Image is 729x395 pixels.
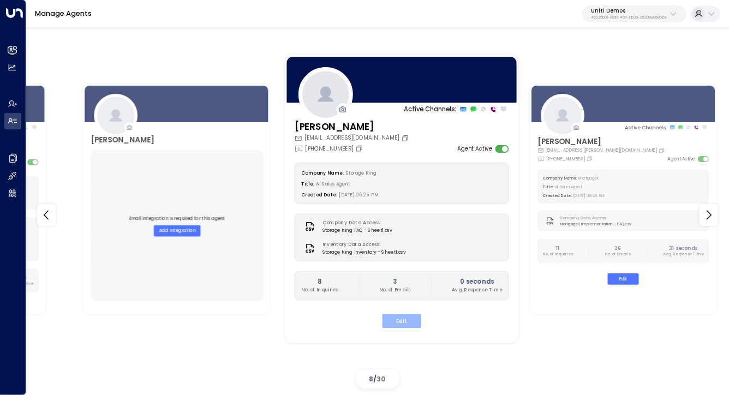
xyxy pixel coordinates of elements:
h2: 11 [543,244,572,252]
p: No. of Emails [605,252,630,257]
span: MortgageX [579,176,599,181]
label: Created Date: [301,191,337,198]
label: Inventory Data Access: [322,242,402,249]
p: No. of Emails [379,286,411,294]
button: Edit [608,273,639,285]
div: [EMAIL_ADDRESS][DOMAIN_NAME] [295,134,411,142]
span: MortgageX Implementation - FAQ.csv [560,221,631,226]
p: No. of Inquiries [301,286,338,294]
span: [DATE] 05:25 PM [339,191,379,198]
span: AI Sales Agent [316,181,350,187]
button: Edit [383,314,421,328]
div: / [356,369,399,388]
label: Title: [543,184,553,189]
label: Company Data Access: [322,220,388,227]
a: Manage Agents [35,9,92,18]
span: Storage King FAQ - Sheet1.csv [322,227,392,234]
label: Company Name: [543,176,577,181]
label: Company Name: [301,170,344,176]
h3: [PERSON_NAME] [91,135,154,146]
p: Active Channels: [625,123,667,131]
button: Add Integration [154,225,200,236]
label: Created Date: [543,193,571,198]
button: Copy [659,147,666,153]
button: Copy [402,134,411,142]
p: No. of Inquiries [543,252,572,257]
div: [PHONE_NUMBER] [537,155,594,162]
button: Copy [356,145,366,152]
p: Email integration is required for this agent [129,216,225,222]
label: Agent Active [457,145,492,153]
label: Company Data Access: [560,216,628,221]
label: Agent Active [667,155,695,162]
h2: 3 [379,277,411,286]
label: Title: [301,181,314,187]
h3: [PERSON_NAME] [537,136,666,147]
p: 4c025b01-9fa0-46ff-ab3a-a620b886896e [591,15,667,20]
div: [PHONE_NUMBER] [295,144,365,153]
h2: 36 [605,244,630,252]
h2: 8 [301,277,338,286]
div: [EMAIL_ADDRESS][PERSON_NAME][DOMAIN_NAME] [537,147,666,154]
span: Storage King [346,170,376,176]
h3: [PERSON_NAME] [295,120,411,134]
span: AI Sales Agent [555,184,582,189]
h2: 31 seconds [664,244,703,252]
p: Active Channels: [404,104,456,113]
span: Storage King Inventory - Sheet1.csv [322,249,406,256]
span: [DATE] 06:29 AM [573,193,605,198]
span: 30 [377,374,386,384]
p: Avg. Response Time [452,286,503,294]
span: 8 [369,374,374,384]
p: Uniti Demos [591,8,667,14]
button: Uniti Demos4c025b01-9fa0-46ff-ab3a-a620b886896e [582,5,686,23]
p: Avg. Response Time [664,252,703,257]
button: Copy [587,155,594,161]
h2: 0 seconds [452,277,503,286]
